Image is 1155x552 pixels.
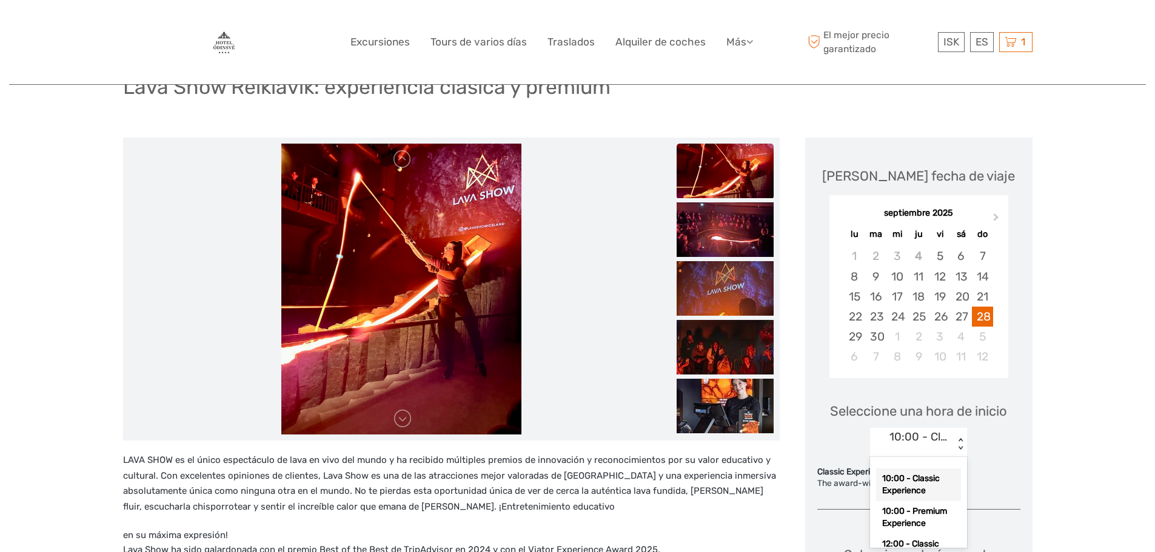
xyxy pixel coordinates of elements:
[865,267,886,287] div: Choose martes, 9 de septiembre de 2025
[210,29,238,56] img: 87-17f89c9f-0478-4bb1-90ba-688bff3adf49_logo_big.jpg
[865,246,886,266] div: Not available martes, 2 de septiembre de 2025
[829,207,1008,220] div: septiembre 2025
[677,320,774,374] img: 522006c5ca7e41f3b35ffaa54eb287f4_slider_thumbnail.jpeg
[615,33,706,51] a: Alquiler de coches
[677,379,774,433] img: 14dc01107eb246ff83d37e215167d9b5_slider_thumbnail.jpeg
[951,226,972,242] div: sá
[844,246,865,266] div: Not available lunes, 1 de septiembre de 2025
[889,429,948,445] div: 10:00 - Classic Experience
[677,261,774,316] img: 7c97ca27492445a081660146bf66fdea_slider_thumbnail.jpeg
[929,267,951,287] div: Choose viernes, 12 de septiembre de 2025
[281,144,521,434] img: 38e406784bea46cd8aa857381db57a11_main_slider.jpeg
[886,267,908,287] div: Choose miércoles, 10 de septiembre de 2025
[908,307,929,327] div: Choose jueves, 25 de septiembre de 2025
[865,347,886,367] div: Choose martes, 7 de octubre de 2025
[908,327,929,347] div: Choose jueves, 2 de octubre de 2025
[908,267,929,287] div: Choose jueves, 11 de septiembre de 2025
[123,453,780,514] p: LAVA SHOW es el único espectáculo de lava en vivo del mundo y ha recibido múltiples premios de in...
[956,438,966,451] div: < >
[430,33,527,51] a: Tours de varios días
[865,327,886,347] div: Choose martes, 30 de septiembre de 2025
[865,226,886,242] div: ma
[844,327,865,347] div: Choose lunes, 29 de septiembre de 2025
[951,307,972,327] div: Choose sábado, 27 de septiembre de 2025
[929,347,951,367] div: Choose viernes, 10 de octubre de 2025
[886,307,908,327] div: Choose miércoles, 24 de septiembre de 2025
[972,226,993,242] div: do
[817,477,1020,490] div: The award-winning Lava Show
[908,347,929,367] div: Choose jueves, 9 de octubre de 2025
[886,246,908,266] div: Not available miércoles, 3 de septiembre de 2025
[865,307,886,327] div: Choose martes, 23 de septiembre de 2025
[908,287,929,307] div: Choose jueves, 18 de septiembre de 2025
[844,287,865,307] div: Choose lunes, 15 de septiembre de 2025
[17,21,137,31] p: We're away right now. Please check back later!
[865,287,886,307] div: Choose martes, 16 de septiembre de 2025
[929,246,951,266] div: Choose viernes, 5 de septiembre de 2025
[547,33,595,51] a: Traslados
[972,307,993,327] div: Choose domingo, 28 de septiembre de 2025
[988,210,1007,230] button: Next Month
[876,501,961,534] div: 10:00 - Premium Experience
[139,19,154,33] button: Open LiveChat chat widget
[726,33,753,51] a: Más
[943,36,959,48] span: ISK
[951,347,972,367] div: Choose sábado, 11 de octubre de 2025
[908,246,929,266] div: Not available jueves, 4 de septiembre de 2025
[929,327,951,347] div: Choose viernes, 3 de octubre de 2025
[929,287,951,307] div: Choose viernes, 19 de septiembre de 2025
[822,167,1015,185] div: [PERSON_NAME] fecha de viaje
[972,267,993,287] div: Choose domingo, 14 de septiembre de 2025
[1019,36,1027,48] span: 1
[844,226,865,242] div: lu
[805,28,935,55] span: El mejor precio garantizado
[951,246,972,266] div: Choose sábado, 6 de septiembre de 2025
[886,287,908,307] div: Choose miércoles, 17 de septiembre de 2025
[972,327,993,347] div: Choose domingo, 5 de octubre de 2025
[350,33,410,51] a: Excursiones
[929,226,951,242] div: vi
[886,226,908,242] div: mi
[817,466,1020,478] div: Classic Experience
[951,267,972,287] div: Choose sábado, 13 de septiembre de 2025
[908,226,929,242] div: ju
[929,307,951,327] div: Choose viernes, 26 de septiembre de 2025
[951,327,972,347] div: Choose sábado, 4 de octubre de 2025
[844,307,865,327] div: Choose lunes, 22 de septiembre de 2025
[886,347,908,367] div: Choose miércoles, 8 de octubre de 2025
[844,267,865,287] div: Choose lunes, 8 de septiembre de 2025
[123,75,611,99] h1: Lava Show Reikiavik: experiencia clásica y premium
[972,246,993,266] div: Choose domingo, 7 de septiembre de 2025
[972,287,993,307] div: Choose domingo, 21 de septiembre de 2025
[972,347,993,367] div: Choose domingo, 12 de octubre de 2025
[677,144,774,198] img: 38e406784bea46cd8aa857381db57a11_slider_thumbnail.jpeg
[677,202,774,257] img: b8e18124963f457ea6ec47675147d3c1_slider_thumbnail.jpeg
[970,32,994,52] div: ES
[844,347,865,367] div: Choose lunes, 6 de octubre de 2025
[876,468,961,501] div: 10:00 - Classic Experience
[886,327,908,347] div: Choose miércoles, 1 de octubre de 2025
[830,402,1007,421] span: Seleccione una hora de inicio
[833,246,1004,367] div: month 2025-09
[951,287,972,307] div: Choose sábado, 20 de septiembre de 2025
